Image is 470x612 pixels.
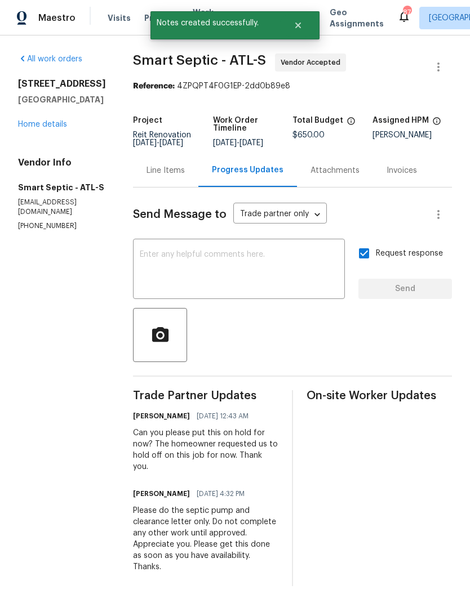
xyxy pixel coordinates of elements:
span: Maestro [38,12,76,24]
span: Geo Assignments [330,7,384,29]
span: Trade Partner Updates [133,390,278,401]
span: [DATE] [240,139,263,147]
h5: Smart Septic - ATL-S [18,182,106,193]
span: Send Message to [133,209,227,220]
h4: Vendor Info [18,157,106,168]
h5: Total Budget [292,117,343,124]
div: Can you please put this on hold for now? The homeowner requested us to hold off on this job for n... [133,427,278,472]
span: Visits [108,12,131,24]
h6: [PERSON_NAME] [133,410,190,422]
span: [DATE] [133,139,157,147]
a: All work orders [18,55,82,63]
span: [DATE] [213,139,237,147]
div: Line Items [147,165,185,176]
span: The total cost of line items that have been proposed by Opendoor. This sum includes line items th... [347,117,356,131]
h5: [GEOGRAPHIC_DATA] [18,94,106,105]
div: Attachments [311,165,360,176]
h6: [PERSON_NAME] [133,488,190,499]
div: Invoices [387,165,417,176]
h5: Project [133,117,162,124]
b: Reference: [133,82,175,90]
h5: Work Order Timeline [213,117,293,132]
span: $650.00 [292,131,325,139]
p: [PHONE_NUMBER] [18,221,106,231]
div: 87 [403,7,411,18]
span: Vendor Accepted [281,57,345,68]
span: The hpm assigned to this work order. [432,117,441,131]
span: - [213,139,263,147]
span: Projects [144,12,179,24]
div: Trade partner only [233,206,327,224]
button: Close [280,14,317,37]
div: Please do the septic pump and clearance letter only. Do not complete any other work until approve... [133,505,278,573]
div: 4ZPQPT4F0G1EP-2dd0b89e8 [133,81,452,92]
span: Notes created successfully. [150,11,280,35]
h2: [STREET_ADDRESS] [18,78,106,90]
span: On-site Worker Updates [307,390,452,401]
span: Smart Septic - ATL-S [133,53,266,67]
p: [EMAIL_ADDRESS][DOMAIN_NAME] [18,198,106,217]
span: Request response [376,248,443,260]
a: Home details [18,120,67,128]
div: Progress Updates [212,164,283,176]
span: Work Orders [193,7,221,29]
span: [DATE] 12:43 AM [197,410,249,422]
div: [PERSON_NAME] [373,131,453,139]
h5: Assigned HPM [373,117,429,124]
span: Reit Renovation [133,131,191,147]
span: [DATE] 4:32 PM [197,488,245,499]
span: [DATE] [159,139,183,147]
span: - [133,139,183,147]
